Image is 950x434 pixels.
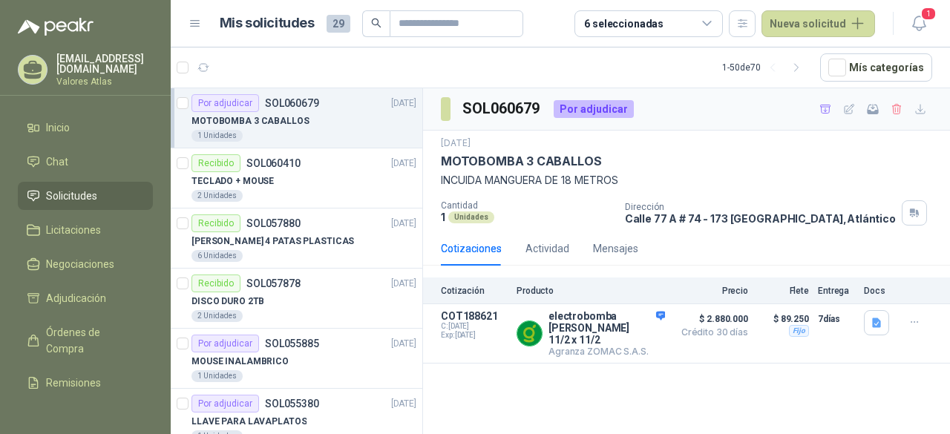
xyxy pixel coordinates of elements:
[191,415,307,429] p: LLAVE PARA LAVAPLATOS
[265,338,319,349] p: SOL055885
[46,222,101,238] span: Licitaciones
[191,370,243,382] div: 1 Unidades
[191,295,264,309] p: DISCO DURO 2TB
[171,329,422,389] a: Por adjudicarSOL055885[DATE] MOUSE INALAMBRICO1 Unidades
[191,395,259,412] div: Por adjudicar
[441,310,508,322] p: COT188621
[625,202,896,212] p: Dirección
[56,53,153,74] p: [EMAIL_ADDRESS][DOMAIN_NAME]
[191,310,243,322] div: 2 Unidades
[220,13,315,34] h1: Mis solicitudes
[46,256,114,272] span: Negociaciones
[920,7,937,21] span: 1
[46,119,70,136] span: Inicio
[46,290,106,306] span: Adjudicación
[46,188,97,204] span: Solicitudes
[371,18,381,28] span: search
[171,269,422,329] a: RecibidoSOL057878[DATE] DISCO DURO 2TB2 Unidades
[525,240,569,257] div: Actividad
[18,114,153,142] a: Inicio
[548,310,665,346] p: electrobomba [PERSON_NAME] 11/2 x 11/2
[18,318,153,363] a: Órdenes de Compra
[46,375,101,391] span: Remisiones
[391,157,416,171] p: [DATE]
[441,137,471,151] p: [DATE]
[246,278,301,289] p: SOL057878
[674,286,748,296] p: Precio
[246,218,301,228] p: SOL057880
[171,148,422,208] a: RecibidoSOL060410[DATE] TECLADO + MOUSE2 Unidades
[448,211,494,223] div: Unidades
[18,369,153,397] a: Remisiones
[722,56,808,79] div: 1 - 50 de 70
[18,250,153,278] a: Negociaciones
[56,77,153,86] p: Valores Atlas
[46,154,68,170] span: Chat
[391,217,416,231] p: [DATE]
[191,114,309,128] p: MOTOBOMBA 3 CABALLOS
[441,331,508,340] span: Exp: [DATE]
[191,190,243,202] div: 2 Unidades
[391,96,416,111] p: [DATE]
[548,346,665,357] p: Agranza ZOMAC S.A.S.
[441,240,502,257] div: Cotizaciones
[191,94,259,112] div: Por adjudicar
[191,355,289,369] p: MOUSE INALAMBRICO
[171,88,422,148] a: Por adjudicarSOL060679[DATE] MOTOBOMBA 3 CABALLOS1 Unidades
[265,98,319,108] p: SOL060679
[674,328,748,337] span: Crédito 30 días
[625,212,896,225] p: Calle 77 A # 74 - 173 [GEOGRAPHIC_DATA] , Atlántico
[761,10,875,37] button: Nueva solicitud
[191,250,243,262] div: 6 Unidades
[674,310,748,328] span: $ 2.880.000
[191,214,240,232] div: Recibido
[391,277,416,291] p: [DATE]
[18,284,153,312] a: Adjudicación
[191,154,240,172] div: Recibido
[171,208,422,269] a: RecibidoSOL057880[DATE] [PERSON_NAME] 4 PATAS PLASTICAS6 Unidades
[462,97,542,120] h3: SOL060679
[517,321,542,346] img: Company Logo
[391,337,416,351] p: [DATE]
[441,211,445,223] p: 1
[18,216,153,244] a: Licitaciones
[191,335,259,352] div: Por adjudicar
[864,286,894,296] p: Docs
[265,398,319,409] p: SOL055380
[584,16,664,32] div: 6 seleccionadas
[18,148,153,176] a: Chat
[441,200,613,211] p: Cantidad
[820,53,932,82] button: Mís categorías
[18,182,153,210] a: Solicitudes
[789,325,809,337] div: Fijo
[441,322,508,331] span: C: [DATE]
[191,234,354,249] p: [PERSON_NAME] 4 PATAS PLASTICAS
[757,286,809,296] p: Flete
[517,286,665,296] p: Producto
[441,154,601,169] p: MOTOBOMBA 3 CABALLOS
[905,10,932,37] button: 1
[246,158,301,168] p: SOL060410
[191,274,240,292] div: Recibido
[18,18,94,36] img: Logo peakr
[391,397,416,411] p: [DATE]
[327,15,350,33] span: 29
[757,310,809,328] p: $ 89.250
[441,286,508,296] p: Cotización
[554,100,634,118] div: Por adjudicar
[46,324,139,357] span: Órdenes de Compra
[191,174,274,188] p: TECLADO + MOUSE
[818,286,855,296] p: Entrega
[191,130,243,142] div: 1 Unidades
[593,240,638,257] div: Mensajes
[818,310,855,328] p: 7 días
[441,172,932,188] p: INCUIDA MANGUERA DE 18 METROS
